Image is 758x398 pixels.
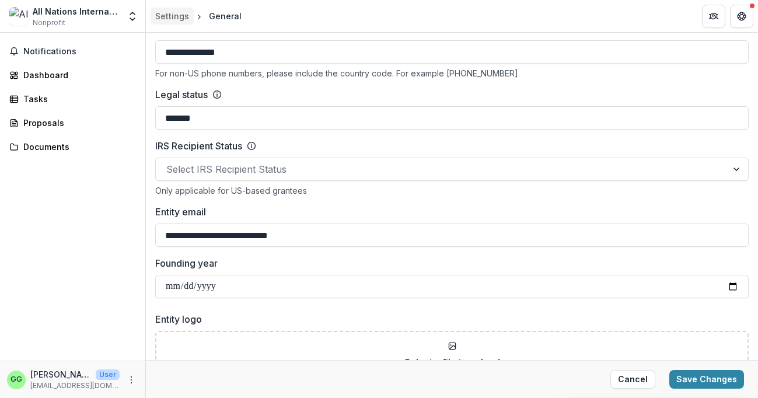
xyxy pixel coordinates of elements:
button: Partners [702,5,725,28]
label: Founding year [155,256,742,270]
a: Dashboard [5,65,141,85]
label: Legal status [155,88,208,102]
label: IRS Recipient Status [155,139,242,153]
div: Documents [23,141,131,153]
div: Proposals [23,117,131,129]
label: Entity email [155,205,742,219]
nav: breadcrumb [151,8,246,25]
a: Settings [151,8,194,25]
div: General [209,10,242,22]
button: Cancel [610,370,655,389]
button: More [124,373,138,387]
button: Notifications [5,42,141,61]
button: Save Changes [669,370,744,389]
button: Get Help [730,5,753,28]
div: Settings [155,10,189,22]
div: Dashboard [23,69,131,81]
label: Entity logo [155,312,742,326]
p: Select a file to upload [404,355,500,369]
p: User [96,369,120,380]
div: All Nations International [33,5,120,18]
a: Proposals [5,113,141,132]
img: All Nations International [9,7,28,26]
p: [EMAIL_ADDRESS][DOMAIN_NAME] [30,380,120,391]
button: Open entity switcher [124,5,141,28]
div: Only applicable for US-based grantees [155,186,749,195]
div: Tasks [23,93,131,105]
div: For non-US phone numbers, please include the country code. For example [PHONE_NUMBER] [155,68,749,78]
span: Notifications [23,47,136,57]
span: Nonprofit [33,18,65,28]
p: [PERSON_NAME] [30,368,91,380]
div: Gilda Garcia [11,376,22,383]
a: Tasks [5,89,141,109]
a: Documents [5,137,141,156]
